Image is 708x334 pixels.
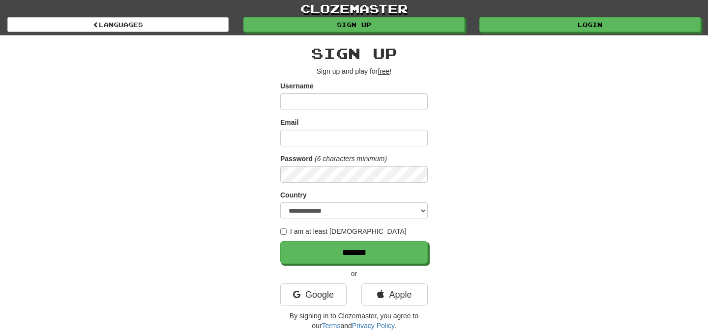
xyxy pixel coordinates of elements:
em: (6 characters minimum) [315,155,387,163]
input: I am at least [DEMOGRAPHIC_DATA] [280,228,287,235]
label: I am at least [DEMOGRAPHIC_DATA] [280,226,407,236]
label: Username [280,81,314,91]
a: Apple [361,283,428,306]
label: Email [280,117,298,127]
u: free [378,67,389,75]
a: Login [479,17,701,32]
a: Terms [322,322,340,330]
h2: Sign up [280,45,428,61]
p: Sign up and play for ! [280,66,428,76]
p: By signing in to Clozemaster, you agree to our and . [280,311,428,331]
a: Languages [7,17,229,32]
label: Country [280,190,307,200]
label: Password [280,154,313,164]
a: Google [280,283,347,306]
a: Privacy Policy [352,322,394,330]
p: or [280,269,428,278]
a: Sign up [243,17,465,32]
